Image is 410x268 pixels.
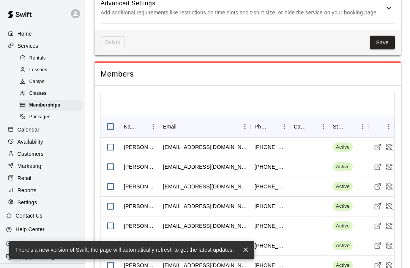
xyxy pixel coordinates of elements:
div: sarahagan03@gmail.com [163,143,247,151]
a: Visit customer profile [372,161,383,172]
a: Calendar [6,124,79,135]
div: There's a new version of Swift, the page will automatically refresh to get the latest updates. [15,243,234,257]
a: Reports [6,185,79,196]
span: Active [333,144,353,151]
button: Menu [383,121,394,132]
span: Packages [29,113,50,121]
div: Sara Hagan [124,143,155,151]
div: Status [333,116,346,137]
a: Rentals [18,52,85,64]
div: gkeown@gmail.com [163,222,247,230]
span: Active [333,242,353,249]
button: Cancel Membership [383,141,395,153]
button: Cancel Membership [383,240,395,251]
div: Email [159,116,251,137]
div: +15024455031 [254,222,286,230]
span: Camps [29,78,44,86]
div: Memberships [18,100,82,111]
p: Home [17,30,32,38]
a: Visit customer profile [372,181,383,192]
p: Retail [17,174,32,182]
p: Reports [17,187,36,194]
p: Availability [17,138,43,146]
p: Services [17,42,38,50]
span: Active [333,183,353,190]
div: Pat Rigsby [124,183,155,190]
div: Email [163,116,177,137]
a: Visit customer profile [372,141,383,153]
a: Visit customer profile [372,240,383,251]
div: Lessons [18,65,82,75]
p: Contact Us [16,212,43,219]
div: Classes [18,88,82,99]
div: Services [6,40,79,52]
div: Cancels Date [294,116,307,137]
a: Home [6,28,79,39]
p: Calendar [17,126,39,133]
p: Add additional requirements like restrictions on time slots and t-shirt size, or hide the service... [101,8,384,17]
a: Camps [18,76,85,88]
div: +18595094045 [254,183,286,190]
span: Active [333,163,353,171]
div: Cancels Date [290,116,329,137]
p: Help Center [16,226,44,233]
p: View public page [16,239,57,247]
div: Name [124,116,137,137]
span: Members [101,69,395,79]
button: Sort [268,121,279,132]
button: Sort [372,121,383,132]
span: Classes [29,90,46,97]
p: Customers [17,150,44,158]
button: Menu [318,121,329,132]
button: Menu [239,121,251,132]
button: Menu [357,121,368,132]
div: Status [329,116,368,137]
span: This membership cannot be deleted since it still has members [101,36,125,48]
div: Camps [18,77,82,87]
div: +15025585411 [254,143,286,151]
button: Sort [346,121,357,132]
div: Packages [18,112,82,122]
a: Settings [6,197,79,208]
div: Ryan Valerius [124,163,155,171]
button: Cancel Membership [383,181,395,192]
p: Marketing [17,162,41,170]
span: Active [333,203,353,210]
a: Visit customer profile [372,201,383,212]
button: Save [370,36,395,50]
div: Rentals [18,53,82,64]
a: Retail [6,172,79,184]
a: Availability [6,136,79,147]
div: Actions [368,116,394,137]
a: Packages [18,111,85,123]
p: Settings [17,199,37,206]
button: Menu [279,121,290,132]
span: Active [333,223,353,230]
a: Classes [18,88,85,100]
div: Jeff Garrity [124,202,155,210]
div: Phone [254,116,268,137]
div: +15025948675 [254,202,286,210]
div: +15026936387 [254,163,286,171]
span: Memberships [29,102,60,109]
div: Phone [251,116,290,137]
button: Cancel Membership [383,220,395,232]
a: Memberships [18,100,85,111]
a: Customers [6,148,79,160]
div: Greg Keown [124,222,155,230]
button: close [240,244,251,255]
button: Menu [148,121,159,132]
div: rkvalerius@gmail.com [163,163,247,171]
div: Name [120,116,159,137]
a: Marketing [6,160,79,172]
button: Sort [177,121,187,132]
a: Visit customer profile [372,220,383,232]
